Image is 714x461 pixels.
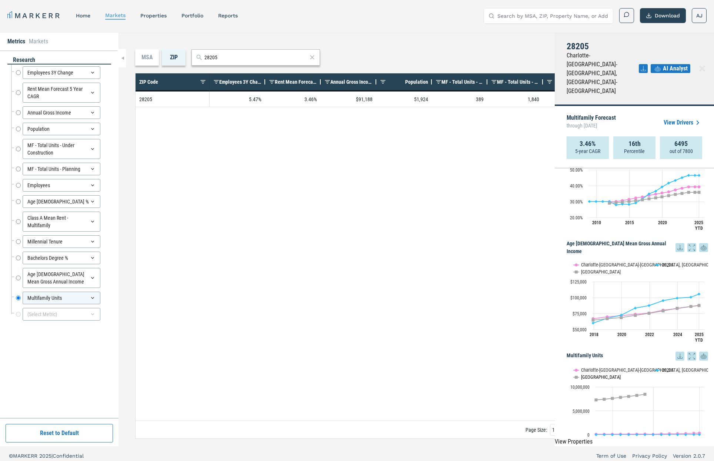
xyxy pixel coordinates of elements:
[23,179,100,192] div: Employees
[634,306,637,309] path: Monday, 14 Dec, 19:00, 83,481.68. 28205.
[608,437,617,442] text: 2015
[570,168,583,173] text: 50.00%
[635,394,638,397] path: Thursday, 14 Dec, 19:00, 8,218,975. USA.
[648,197,651,200] path: Thursday, 14 Dec, 19:00, 31.74. USA.
[567,42,639,51] h4: 28205
[573,311,587,316] text: $75,000
[570,183,583,189] text: 40.00%
[23,163,100,175] div: MF - Total Units - Planning
[570,295,587,301] text: $100,000
[105,12,126,18] a: markets
[23,235,100,248] div: Millennial Tenure
[567,255,708,348] svg: Interactive chart
[595,200,598,203] path: Monday, 14 Dec, 19:00, 30.08. 28205.
[673,332,682,337] text: 2024
[687,191,690,194] path: Thursday, 14 Dec, 19:00, 35.81. USA.
[595,398,598,401] path: Friday, 14 Dec, 19:00, 7,276,606. USA.
[567,143,708,236] svg: Interactive chart
[181,13,203,19] a: Portfolio
[76,13,90,19] a: home
[592,220,601,225] text: 2010
[330,79,373,85] span: Annual Gross Income
[676,307,679,310] path: Thursday, 14 Dec, 19:00, 83,211.88. USA.
[698,174,701,177] path: Monday, 14 Jul, 20:00, 46.46. 28205.
[698,304,701,307] path: Monday, 14 Jul, 20:00, 87,510.1. USA.
[632,452,667,460] a: Privacy Policy
[590,332,598,337] text: 2018
[662,309,665,312] path: Wednesday, 14 Dec, 19:00, 79,065.04. USA.
[694,220,703,231] text: 2025 YTD
[567,121,616,130] span: through [DATE]
[619,433,622,436] path: Monday, 14 Dec, 19:00, 4,656. 28205.
[13,453,39,459] span: MARKERR
[608,191,701,205] g: USA, line 3 of 3 with 15 data points.
[628,200,631,203] path: Sunday, 14 Dec, 19:00, 30.09. USA.
[621,200,624,203] path: Saturday, 14 Dec, 19:00, 29.66. USA.
[7,56,111,64] div: research
[624,147,645,155] p: Percentile
[654,190,657,193] path: Friday, 14 Dec, 19:00, 36.54. 28205.
[573,327,587,332] text: $50,000
[7,37,25,46] li: Metrics
[611,397,614,400] path: Sunday, 14 Dec, 19:00, 7,588,947. USA.
[698,292,701,295] path: Monday, 14 Jul, 20:00, 105,566. 28205.
[9,453,13,459] span: ©
[596,452,626,460] a: Term of Use
[581,374,621,380] text: [GEOGRAPHIC_DATA]
[7,10,61,21] a: MARKERR
[570,279,587,285] text: $125,000
[39,453,53,459] span: 2025 |
[580,140,596,147] strong: 3.46%
[674,188,677,191] path: Tuesday, 14 Dec, 19:00, 37.33. Charlotte-Concord-Gastonia, NC-SC.
[663,64,688,73] span: AI Analyst
[648,304,651,307] path: Tuesday, 14 Dec, 19:00, 87,488.77. 28205.
[687,174,690,177] path: Thursday, 14 Dec, 19:00, 46.46. 28205.
[641,198,644,201] path: Wednesday, 14 Dec, 19:00, 31.13. USA.
[29,37,48,46] li: Markets
[655,367,674,373] button: Show 28205
[23,252,100,264] div: Bachelors Degree %
[648,312,651,315] path: Tuesday, 14 Dec, 19:00, 75,331.81. USA.
[661,195,664,198] path: Saturday, 14 Dec, 19:00, 32.98. USA.
[550,424,580,436] div: Page Size
[694,191,697,194] path: Saturday, 14 Dec, 19:00, 35.81. USA.
[23,212,100,232] div: Class A Mean Rent - Multifamily
[567,361,708,453] svg: Interactive chart
[695,437,704,448] text: 2025 YTD
[676,296,679,299] path: Thursday, 14 Dec, 19:00, 99,075.2. 28205.
[667,194,670,197] path: Monday, 14 Dec, 19:00, 33.75. USA.
[649,437,658,442] text: 2020
[567,255,708,348] div: Age 35-54 Mean Gross Annual Income. Highcharts interactive chart.
[555,438,593,445] a: View Properties
[634,199,637,202] path: Monday, 14 Dec, 19:00, 30.58. USA.
[698,433,701,436] path: Thursday, 14 Aug, 20:00, 10,606. 28205.
[606,317,609,320] path: Friday, 14 Dec, 19:00, 66,837.88. USA.
[497,79,539,85] span: MF - Total Units - Planning
[487,92,543,107] div: 1,840
[23,66,100,79] div: Employees 3Y Change
[695,332,704,343] text: 2025 YTD
[615,201,618,204] path: Friday, 14 Dec, 19:00, 29.31. USA.
[570,385,590,390] text: 10,000,000
[570,215,583,220] text: 20.00%
[574,269,589,275] button: Show USA
[655,262,674,268] button: Show 28205
[526,427,547,433] div: Page Size:
[552,427,570,433] div: 100
[627,433,630,436] path: Wednesday, 14 Dec, 19:00, 5,398. 28205.
[625,220,634,225] text: 2015
[275,79,317,85] span: Rent Mean Forecast 5 Year CAGR
[139,79,158,85] span: ZIP Code
[684,433,687,436] path: Thursday, 14 Dec, 19:00, 8,145. 28205.
[644,433,647,436] path: Friday, 14 Dec, 19:00, 6,086. 28205.
[634,314,637,317] path: Monday, 14 Dec, 19:00, 72,102.28. USA.
[644,393,647,396] path: Friday, 14 Dec, 19:00, 8,453,017. USA.
[645,332,654,337] text: 2022
[162,49,186,66] div: ZIP
[23,123,100,135] div: Population
[690,305,693,308] path: Saturday, 14 Dec, 19:00, 86,037.36. USA.
[23,308,100,321] div: (Select Metric)
[23,268,100,288] div: Age [DEMOGRAPHIC_DATA] Mean Gross Annual Income
[405,79,428,85] span: Population
[588,200,591,203] path: Sunday, 14 Dec, 19:00, 30.08. 28205.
